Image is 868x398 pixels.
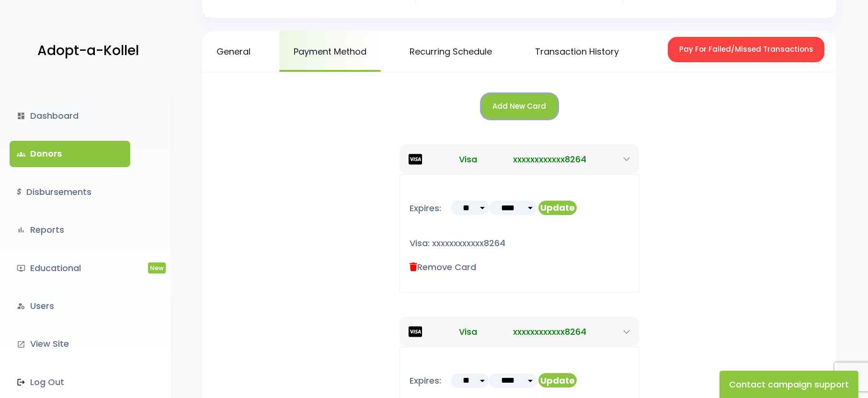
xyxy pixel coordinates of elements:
button: Update [538,201,577,215]
button: Visa xxxxxxxxxxxx8264 [400,317,639,347]
i: manage_accounts [17,302,25,310]
a: ondemand_videoEducationalNew [10,255,130,281]
a: dashboardDashboard [10,103,130,129]
span: xxxxxxxxxxxx8264 [513,153,586,166]
p: Visa: xxxxxxxxxxxx8264 [410,236,629,251]
a: bar_chartReports [10,217,130,243]
span: xxxxxxxxxxxx8264 [513,325,586,338]
a: manage_accountsUsers [10,293,130,319]
a: $Disbursements [10,179,130,205]
i: launch [17,340,25,349]
span: New [148,262,166,273]
a: Log Out [10,369,130,395]
button: Add New Card [481,94,558,119]
span: Visa [459,153,477,166]
a: Transaction History [521,31,633,72]
p: Expires: [410,201,441,225]
i: ondemand_video [17,264,25,273]
i: $ [17,185,22,199]
button: Pay For Failed/Missed Transactions [668,37,824,62]
a: Payment Method [279,31,381,72]
span: groups [17,150,25,159]
a: groupsDonors [10,141,130,167]
span: Visa [459,325,477,338]
i: dashboard [17,112,25,120]
i: bar_chart [17,226,25,234]
button: Update [538,373,577,387]
p: Expires: [410,373,441,398]
a: General [202,31,265,72]
label: Remove Card [410,261,476,273]
p: Adopt-a-Kollel [37,39,139,63]
a: Recurring Schedule [395,31,506,72]
button: Contact campaign support [720,371,858,398]
a: launchView Site [10,331,130,357]
a: Adopt-a-Kollel [33,28,139,74]
button: Visa xxxxxxxxxxxx8264 [400,144,639,174]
